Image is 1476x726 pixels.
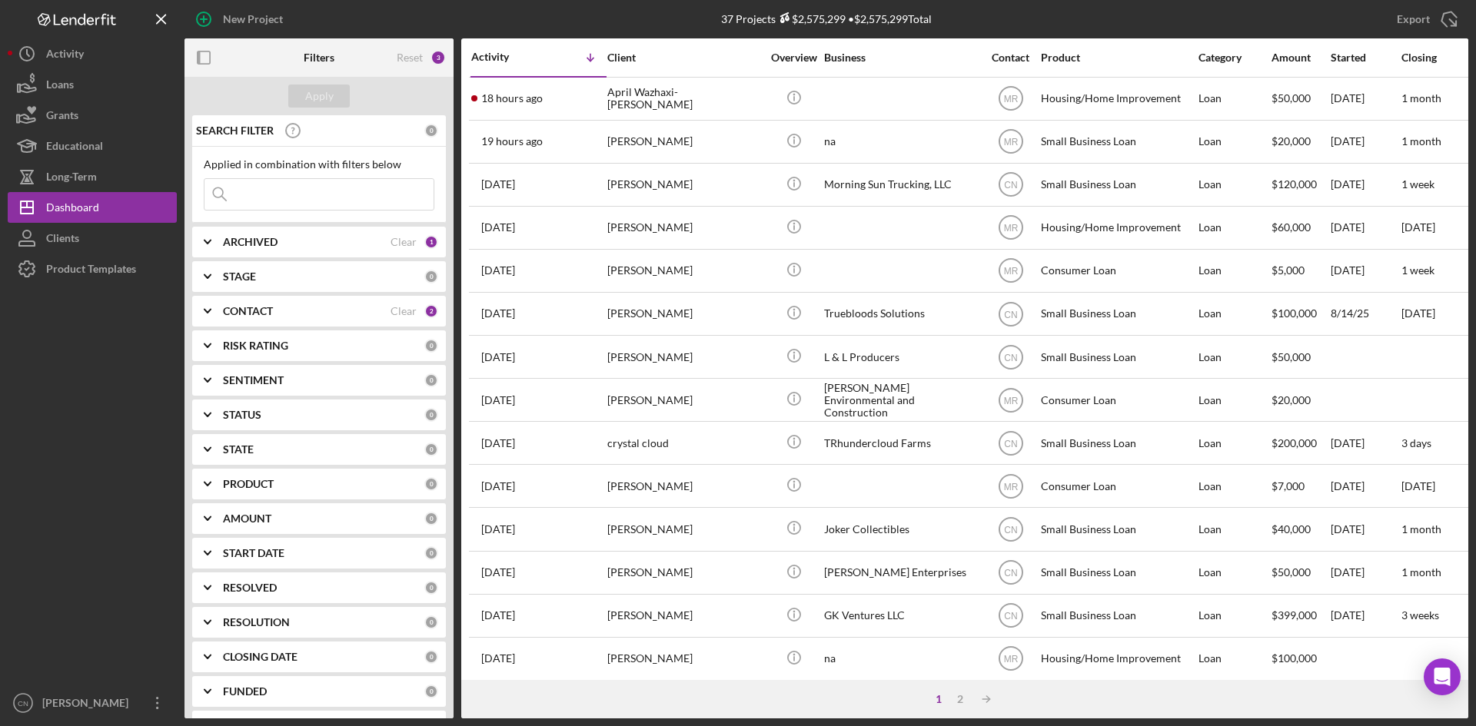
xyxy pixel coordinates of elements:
div: Grants [46,100,78,134]
time: 2025-09-26 18:36 [481,351,515,363]
div: [DATE] [1331,466,1400,506]
b: RESOLVED [223,582,277,594]
time: 2025-10-01 20:35 [481,92,543,104]
div: Dashboard [46,192,99,227]
div: [DATE] [1331,164,1400,205]
div: Housing/Home Improvement [1041,207,1195,248]
time: 2025-09-29 22:31 [481,221,515,234]
b: SEARCH FILTER [196,124,274,137]
div: 0 [424,477,438,491]
b: FUNDED [223,685,267,698]
div: Activity [471,51,539,63]
div: [PERSON_NAME] Enterprises [824,552,978,593]
button: Loans [8,69,177,100]
div: Morning Sun Trucking, LLC [824,164,978,205]
b: RISK RATING [223,340,288,352]
div: [PERSON_NAME] [607,336,761,377]
time: [DATE] [1401,220,1435,234]
text: CN [1004,438,1017,449]
div: Small Business Loan [1041,336,1195,377]
div: [PERSON_NAME] [607,552,761,593]
span: $50,000 [1272,91,1311,104]
time: 2025-09-17 15:56 [481,609,515,622]
b: AMOUNT [223,512,271,525]
b: ARCHIVED [223,236,278,248]
span: $399,000 [1272,608,1317,622]
span: $60,000 [1272,220,1311,234]
div: [DATE] [1331,423,1400,463]
div: [DATE] [1331,509,1400,549]
b: RESOLUTION [223,616,290,628]
div: [DATE] [1331,78,1400,119]
div: Loan [1198,638,1270,679]
div: Activity [46,38,84,73]
div: Consumer Loan [1041,466,1195,506]
div: [PERSON_NAME] [607,250,761,291]
div: $2,575,299 [776,12,846,25]
time: [DATE] [1401,479,1435,492]
div: Small Business Loan [1041,509,1195,549]
div: Loans [46,69,74,104]
div: Reset [397,51,423,64]
div: Amount [1272,51,1329,64]
div: 1 [928,693,949,705]
div: [PERSON_NAME] [607,466,761,506]
div: Loan [1198,380,1270,420]
button: Educational [8,131,177,161]
div: [PERSON_NAME] [607,293,761,334]
button: Dashboard [8,192,177,223]
div: Loan [1198,423,1270,463]
div: Contact [982,51,1039,64]
div: Loan [1198,250,1270,291]
time: 1 month [1401,565,1441,578]
a: Activity [8,38,177,69]
div: [DATE] [1331,121,1400,162]
div: [PERSON_NAME] [38,688,138,722]
b: SENTIMENT [223,374,284,386]
b: CONTACT [223,305,273,317]
div: Overview [765,51,823,64]
b: START DATE [223,547,284,559]
div: [PERSON_NAME] [607,638,761,679]
div: 2 [949,693,971,705]
time: 3 days [1401,436,1431,449]
button: New Project [184,4,298,35]
time: 2025-09-29 16:36 [481,307,515,320]
div: 0 [424,615,438,629]
div: Joker Collectibles [824,509,978,549]
div: Small Business Loan [1041,164,1195,205]
div: Educational [46,131,103,165]
div: Loan [1198,121,1270,162]
time: 2025-10-01 19:20 [481,135,543,148]
time: [DATE] [1401,307,1435,320]
div: Product Templates [46,254,136,288]
div: Housing/Home Improvement [1041,638,1195,679]
text: MR [1003,481,1018,492]
div: Loan [1198,595,1270,636]
div: Product [1041,51,1195,64]
div: Business [824,51,978,64]
div: [DATE] [1331,595,1400,636]
div: Export [1397,4,1430,35]
div: [DATE] [1331,552,1400,593]
b: STATUS [223,409,261,421]
div: 37 Projects • $2,575,299 Total [721,12,932,25]
div: Clear [391,236,417,248]
text: CN [1004,352,1017,363]
div: L & L Producers [824,336,978,377]
div: crystal cloud [607,423,761,463]
div: 0 [424,685,438,698]
div: Applied in combination with filters below [204,158,434,171]
div: Loan [1198,207,1270,248]
div: 2 [424,304,438,318]
div: Consumer Loan [1041,250,1195,291]
time: 2025-09-18 00:57 [481,523,515,535]
div: na [824,121,978,162]
text: CN [1004,309,1017,320]
span: $100,000 [1272,651,1317,665]
text: MR [1003,266,1018,277]
div: Small Business Loan [1041,595,1195,636]
div: Clear [391,305,417,317]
